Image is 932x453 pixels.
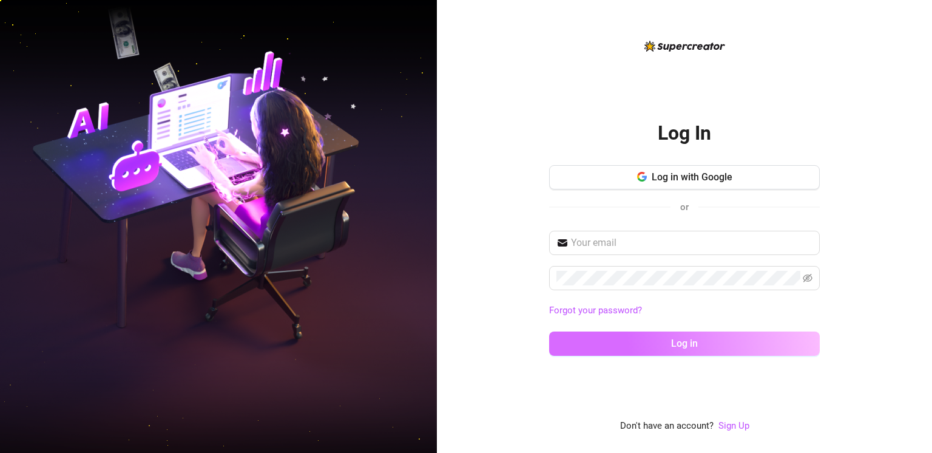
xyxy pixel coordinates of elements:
span: Log in with Google [652,171,732,183]
span: Don't have an account? [620,419,714,434]
a: Forgot your password? [549,305,642,316]
a: Sign Up [718,419,749,434]
a: Sign Up [718,420,749,431]
img: logo-BBDzfeDw.svg [644,41,725,52]
button: Log in with Google [549,165,820,189]
input: Your email [571,236,812,250]
a: Forgot your password? [549,304,820,318]
span: Log in [671,338,698,349]
button: Log in [549,332,820,356]
span: eye-invisible [803,273,812,283]
h2: Log In [658,121,711,146]
span: or [680,202,689,213]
